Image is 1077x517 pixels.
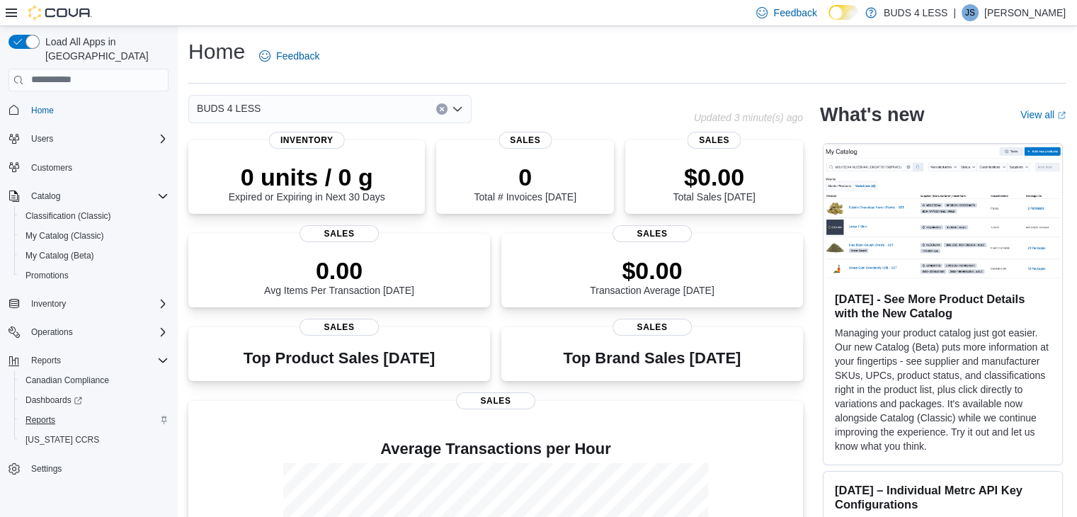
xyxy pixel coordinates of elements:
button: Promotions [14,266,174,285]
p: 0.00 [264,256,414,285]
span: Customers [25,159,169,176]
span: BUDS 4 LESS [197,100,261,117]
h2: What's new [820,103,924,126]
span: Home [25,101,169,119]
span: Inventory [25,295,169,312]
span: Sales [498,132,552,149]
a: Classification (Classic) [20,208,117,225]
button: Canadian Compliance [14,370,174,390]
button: Catalog [25,188,66,205]
span: Canadian Compliance [25,375,109,386]
span: Reports [20,411,169,428]
div: Transaction Average [DATE] [590,256,714,296]
button: Inventory [25,295,72,312]
span: Home [31,105,54,116]
span: My Catalog (Classic) [25,230,104,242]
button: Customers [3,157,174,178]
a: [US_STATE] CCRS [20,431,105,448]
span: Sales [300,319,379,336]
span: Inventory [269,132,345,149]
p: Updated 3 minute(s) ago [694,112,803,123]
span: Dashboards [20,392,169,409]
span: My Catalog (Classic) [20,227,169,244]
p: $0.00 [590,256,714,285]
span: Reports [25,352,169,369]
span: Feedback [276,49,319,63]
a: Promotions [20,267,74,284]
nav: Complex example [8,94,169,516]
span: Catalog [25,188,169,205]
button: Catalog [3,186,174,206]
span: Promotions [20,267,169,284]
a: Reports [20,411,61,428]
button: Reports [25,352,67,369]
button: Open list of options [452,103,463,115]
span: My Catalog (Beta) [25,250,94,261]
h3: Top Product Sales [DATE] [244,350,435,367]
p: [PERSON_NAME] [984,4,1066,21]
p: BUDS 4 LESS [884,4,947,21]
button: Operations [3,322,174,342]
div: Expired or Expiring in Next 30 Days [229,163,385,203]
svg: External link [1057,111,1066,120]
h3: Top Brand Sales [DATE] [564,350,741,367]
span: Sales [688,132,741,149]
a: Dashboards [14,390,174,410]
span: Users [31,133,53,144]
button: Inventory [3,294,174,314]
span: Washington CCRS [20,431,169,448]
a: Home [25,102,59,119]
a: View allExternal link [1020,109,1066,120]
button: My Catalog (Beta) [14,246,174,266]
a: Feedback [253,42,325,70]
span: My Catalog (Beta) [20,247,169,264]
h1: Home [188,38,245,66]
span: Reports [25,414,55,426]
button: My Catalog (Classic) [14,226,174,246]
span: Load All Apps in [GEOGRAPHIC_DATA] [40,35,169,63]
button: Settings [3,458,174,479]
span: Customers [31,162,72,174]
a: Dashboards [20,392,88,409]
span: Operations [25,324,169,341]
span: Classification (Classic) [25,210,111,222]
button: Clear input [436,103,448,115]
img: Cova [28,6,92,20]
span: Dashboards [25,394,82,406]
p: Managing your product catalog just got easier. Our new Catalog (Beta) puts more information at yo... [835,326,1051,453]
span: Promotions [25,270,69,281]
span: Sales [612,225,692,242]
span: Catalog [31,191,60,202]
div: Total Sales [DATE] [673,163,755,203]
h4: Average Transactions per Hour [200,441,792,458]
button: Reports [3,351,174,370]
div: Avg Items Per Transaction [DATE] [264,256,414,296]
button: Classification (Classic) [14,206,174,226]
span: [US_STATE] CCRS [25,434,99,445]
a: Canadian Compliance [20,372,115,389]
span: Sales [456,392,535,409]
a: Settings [25,460,67,477]
a: My Catalog (Classic) [20,227,110,244]
button: Home [3,100,174,120]
p: $0.00 [673,163,755,191]
span: Classification (Classic) [20,208,169,225]
button: Reports [14,410,174,430]
span: Canadian Compliance [20,372,169,389]
input: Dark Mode [828,5,858,20]
a: My Catalog (Beta) [20,247,100,264]
span: Users [25,130,169,147]
p: 0 [474,163,576,191]
button: Operations [25,324,79,341]
p: 0 units / 0 g [229,163,385,191]
div: Jon Stephan [962,4,979,21]
span: Inventory [31,298,66,309]
h3: [DATE] – Individual Metrc API Key Configurations [835,483,1051,511]
span: Sales [612,319,692,336]
button: Users [25,130,59,147]
button: Users [3,129,174,149]
button: [US_STATE] CCRS [14,430,174,450]
div: Total # Invoices [DATE] [474,163,576,203]
span: Feedback [773,6,816,20]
